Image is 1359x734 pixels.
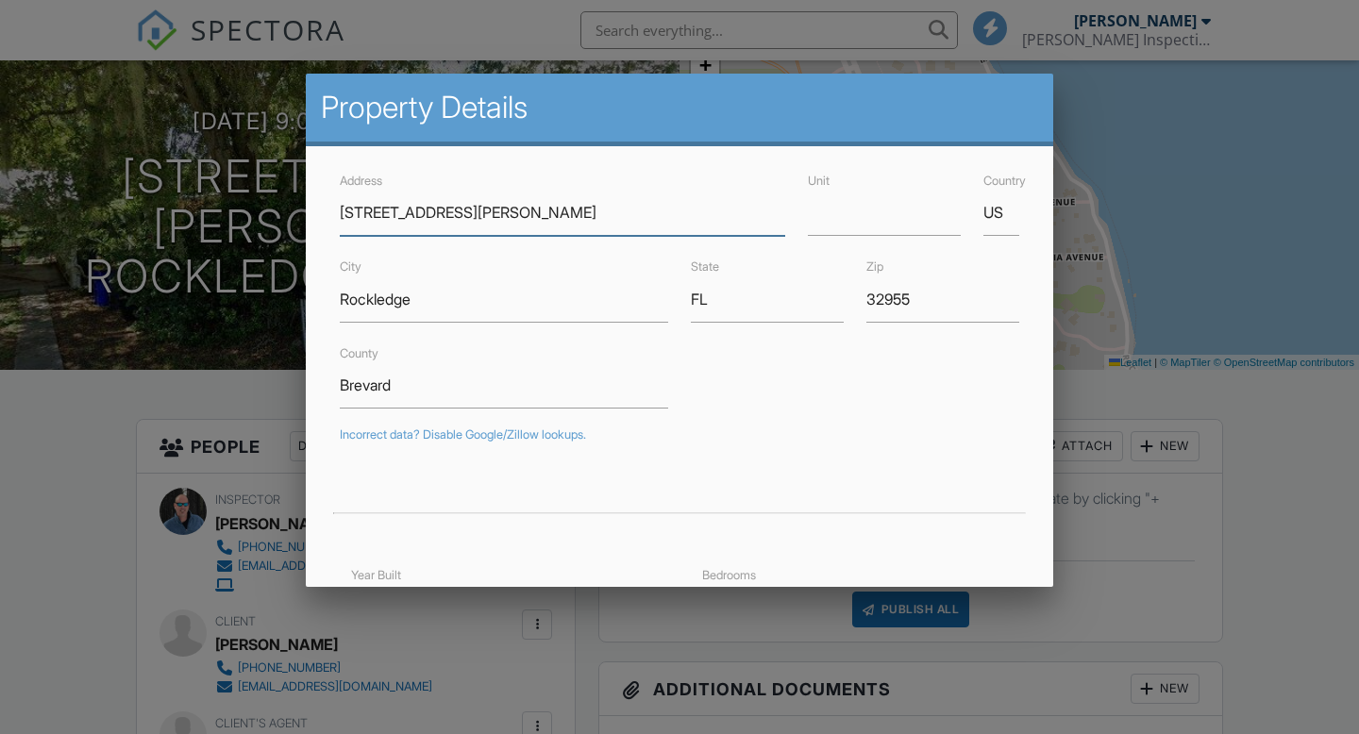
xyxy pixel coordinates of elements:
label: Bedrooms [702,568,756,582]
label: State [691,259,719,274]
label: Address [340,174,382,188]
label: County [340,346,378,360]
label: Year Built [351,568,401,582]
label: City [340,259,361,274]
label: Country [983,174,1026,188]
label: Zip [866,259,883,274]
h2: Property Details [321,89,1038,126]
label: Unit [808,174,830,188]
div: Incorrect data? Disable Google/Zillow lookups. [340,427,1019,442]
